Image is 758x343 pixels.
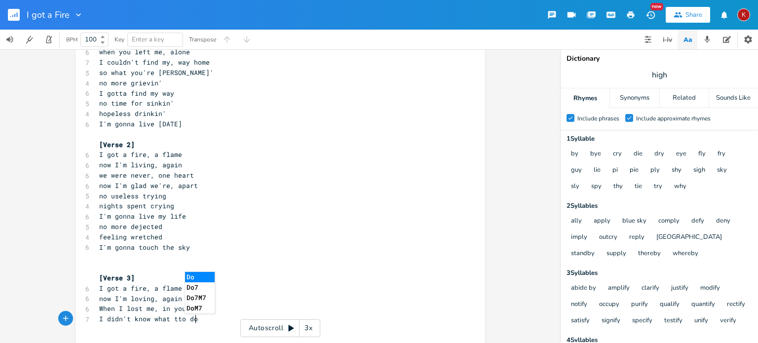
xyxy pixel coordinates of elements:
button: occupy [599,301,619,309]
button: comply [658,217,680,226]
div: BPM [66,37,77,42]
button: why [674,183,686,191]
span: now I'm living, again [99,160,182,169]
button: quantify [691,301,715,309]
span: feeling wretched [99,232,162,241]
span: [Verse 2] [99,140,135,149]
button: bye [590,150,601,158]
button: rectify [727,301,745,309]
span: no time for sinkin' [99,99,174,108]
button: qualify [660,301,680,309]
button: [GEOGRAPHIC_DATA] [656,233,722,242]
span: I got a fire, a flame [99,284,182,293]
button: satisfy [571,317,590,325]
button: guy [571,166,582,175]
span: I got a Fire [27,10,70,19]
div: 3 Syllable s [567,270,752,276]
button: abide by [571,284,596,293]
div: 3x [300,319,317,337]
div: Key [114,37,124,42]
span: I'm gonna live [DATE] [99,119,182,128]
li: DoM7 [185,303,215,313]
span: no useless trying [99,191,166,200]
button: sigh [693,166,705,175]
button: ally [571,217,582,226]
span: no more grievin' [99,78,162,87]
div: Sounds Like [709,88,758,108]
button: try [654,183,662,191]
span: now I'm loving, again [99,294,182,303]
button: pie [630,166,639,175]
div: kerynlee24 [737,8,750,21]
span: nights spent crying [99,201,174,210]
div: Dictionary [567,55,752,62]
button: deny [716,217,730,226]
button: thy [613,183,623,191]
div: Transpose [189,37,216,42]
button: New [641,6,660,24]
span: high [652,70,667,81]
button: K [737,3,750,26]
div: Synonyms [610,88,659,108]
button: eye [676,150,686,158]
div: Autoscroll [240,319,320,337]
span: I gotta find my way [99,89,174,98]
button: justify [671,284,688,293]
span: I got a fire, a flame [99,150,182,159]
span: hopeless drinkin' [99,109,166,118]
span: I didn't know what tto do [99,314,198,323]
span: I couldn't find my, way home [99,58,210,67]
button: cry [613,150,622,158]
li: Do7 [185,282,215,293]
button: amplify [608,284,630,293]
button: pi [612,166,618,175]
button: purify [631,301,648,309]
span: when you left me, alone [99,47,190,56]
span: I'm gonna touch the sky [99,243,190,252]
button: supply [606,250,626,258]
button: standby [571,250,595,258]
span: we were never, one heart [99,171,194,180]
div: 1 Syllable [567,136,752,142]
button: by [571,150,578,158]
span: now I'm glad we're, apart [99,181,198,190]
button: tie [635,183,642,191]
span: Enter a key [132,35,164,44]
button: clarify [642,284,659,293]
button: imply [571,233,587,242]
button: thereby [638,250,661,258]
button: blue sky [622,217,646,226]
button: testify [664,317,682,325]
span: When I lost me, in you [99,304,186,313]
button: unify [694,317,708,325]
button: dry [654,150,664,158]
li: Do [185,272,215,282]
li: Do7M7 [185,293,215,303]
div: Rhymes [561,88,609,108]
button: specify [632,317,652,325]
button: spy [591,183,602,191]
button: sky [717,166,727,175]
button: Share [666,7,710,23]
button: apply [594,217,610,226]
button: verify [720,317,736,325]
button: whereby [673,250,698,258]
div: 2 Syllable s [567,203,752,209]
button: modify [700,284,720,293]
div: Include phrases [577,115,619,121]
button: fly [698,150,706,158]
button: notify [571,301,587,309]
button: die [634,150,643,158]
button: fry [718,150,725,158]
button: shy [672,166,682,175]
span: no more dejected [99,222,162,231]
button: sly [571,183,579,191]
button: ply [650,166,660,175]
button: signify [602,317,620,325]
button: outcry [599,233,617,242]
div: New [650,3,663,10]
button: lie [594,166,601,175]
button: defy [691,217,704,226]
div: Share [685,10,702,19]
button: reply [629,233,644,242]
